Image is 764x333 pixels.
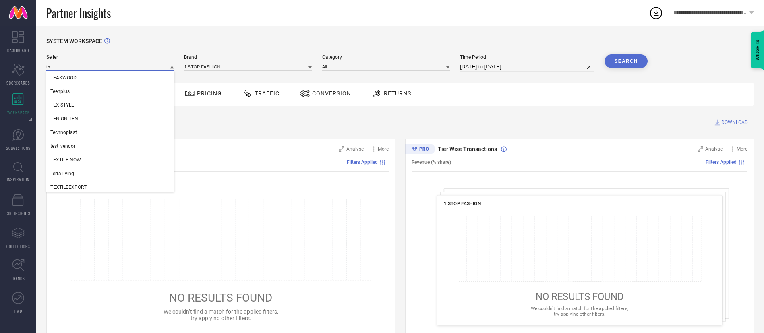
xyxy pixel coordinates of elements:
span: Teenplus [50,89,70,94]
div: Open download list [649,6,663,20]
span: COLLECTIONS [6,243,30,249]
span: Seller [46,54,174,60]
span: test_vendor [50,143,75,149]
span: | [387,159,389,165]
span: Revenue (% share) [412,159,451,165]
input: Select time period [460,62,594,72]
span: Pricing [197,90,222,97]
span: Terra living [50,171,74,176]
div: TEXTILE NOW [46,153,174,167]
span: SCORECARDS [6,80,30,86]
button: Search [605,54,648,68]
span: CDC INSIGHTS [6,210,31,216]
span: More [737,146,747,152]
span: Tier Wise Transactions [438,146,497,152]
div: Premium [405,144,435,156]
div: Technoplast [46,126,174,139]
span: TRENDS [11,275,25,281]
div: Teenplus [46,85,174,98]
span: SUGGESTIONS [6,145,31,151]
span: More [378,146,389,152]
svg: Zoom [698,146,703,152]
span: Category [322,54,450,60]
span: DOWNLOAD [721,118,748,126]
span: FWD [14,308,22,314]
span: NO RESULTS FOUND [536,291,623,302]
div: TEN ON TEN [46,112,174,126]
div: TEAKWOOD [46,71,174,85]
div: test_vendor [46,139,174,153]
span: Technoplast [50,130,77,135]
span: Filters Applied [706,159,737,165]
div: TEXTILEEXPORT [46,180,174,194]
span: TEN ON TEN [50,116,78,122]
span: Time Period [460,54,594,60]
span: WORKSPACE [7,110,29,116]
span: Partner Insights [46,5,111,21]
span: NO RESULTS FOUND [169,291,272,304]
span: DASHBOARD [7,47,29,53]
span: TEXTILEEXPORT [50,184,87,190]
span: Conversion [312,90,351,97]
span: 1 STOP FASHION [444,201,481,206]
span: TEAKWOOD [50,75,77,81]
span: Analyse [705,146,723,152]
svg: Zoom [339,146,344,152]
span: Traffic [255,90,280,97]
span: Analyse [346,146,364,152]
span: TEX STYLE [50,102,74,108]
div: Terra living [46,167,174,180]
span: INSPIRATION [7,176,29,182]
div: TEX STYLE [46,98,174,112]
span: Brand [184,54,312,60]
span: We couldn’t find a match for the applied filters, try applying other filters. [531,306,628,316]
span: | [746,159,747,165]
span: We couldn’t find a match for the applied filters, try applying other filters. [164,308,278,321]
span: SYSTEM WORKSPACE [46,38,102,44]
span: TEXTILE NOW [50,157,81,163]
span: Filters Applied [347,159,378,165]
span: Returns [384,90,411,97]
